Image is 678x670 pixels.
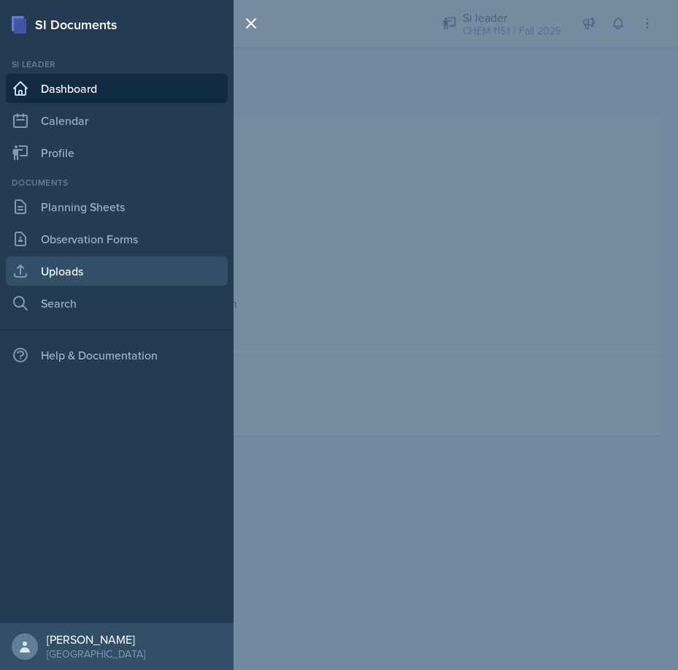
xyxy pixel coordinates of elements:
a: Observation Forms [6,224,228,254]
a: Search [6,289,228,318]
a: Calendar [6,106,228,135]
div: [PERSON_NAME] [47,632,145,647]
div: [GEOGRAPHIC_DATA] [47,647,145,661]
a: Profile [6,138,228,167]
a: Uploads [6,256,228,286]
div: Documents [6,176,228,189]
div: Si leader [6,58,228,71]
a: Dashboard [6,74,228,103]
div: Help & Documentation [6,340,228,370]
a: Planning Sheets [6,192,228,221]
